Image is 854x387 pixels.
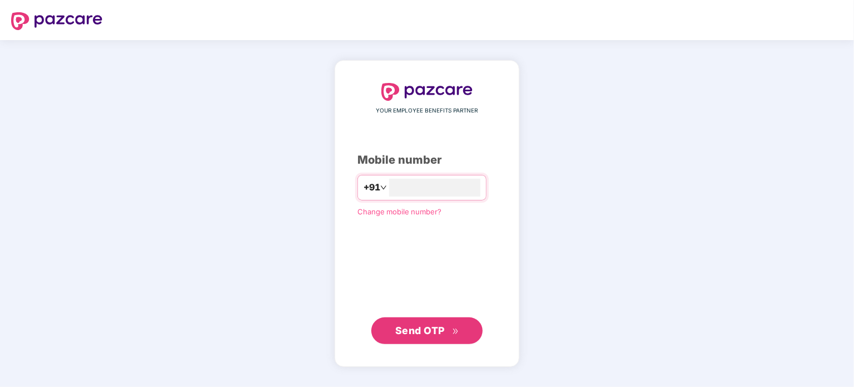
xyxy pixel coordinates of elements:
[381,83,473,101] img: logo
[452,328,459,335] span: double-right
[380,184,387,191] span: down
[11,12,102,30] img: logo
[357,207,441,216] a: Change mobile number?
[371,317,483,344] button: Send OTPdouble-right
[376,106,478,115] span: YOUR EMPLOYEE BENEFITS PARTNER
[357,151,497,169] div: Mobile number
[364,180,380,194] span: +91
[395,325,445,336] span: Send OTP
